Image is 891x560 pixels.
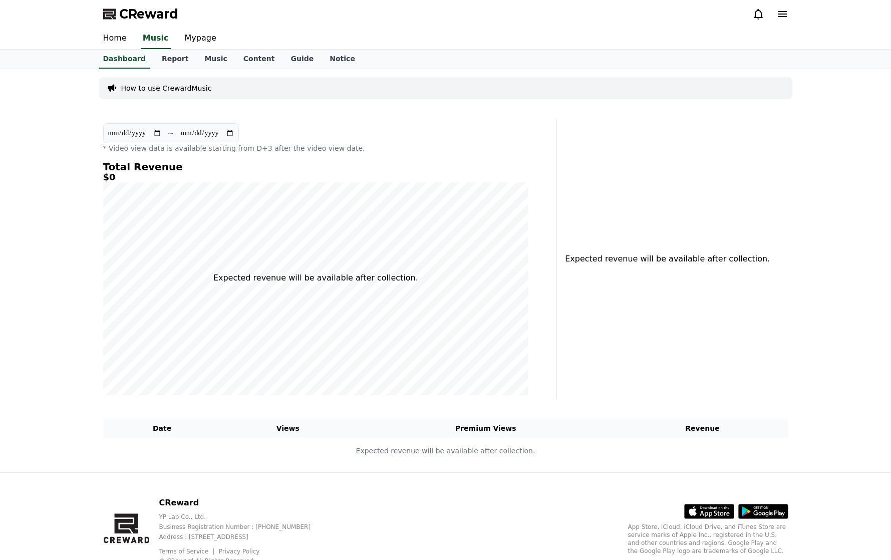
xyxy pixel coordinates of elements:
p: * Video view data is available starting from D+3 after the video view date. [103,143,529,153]
p: App Store, iCloud, iCloud Drive, and iTunes Store are service marks of Apple Inc., registered in ... [628,523,788,555]
p: Expected revenue will be available after collection. [104,446,788,456]
p: Expected revenue will be available after collection. [565,253,764,265]
span: CReward [119,6,178,22]
a: Notice [322,50,363,69]
a: Mypage [177,28,224,49]
a: Privacy Policy [219,548,260,555]
a: Report [154,50,197,69]
p: Business Registration Number : [PHONE_NUMBER] [159,523,327,531]
a: Terms of Service [159,548,216,555]
p: Expected revenue will be available after collection. [213,272,418,284]
p: CReward [159,497,327,509]
th: Views [221,419,355,438]
h4: Total Revenue [103,161,529,172]
a: How to use CrewardMusic [121,83,212,93]
a: Music [141,28,171,49]
p: YP Lab Co., Ltd. [159,513,327,521]
p: Address : [STREET_ADDRESS] [159,533,327,541]
a: Music [196,50,235,69]
p: ~ [168,127,174,139]
a: Content [235,50,283,69]
th: Premium Views [355,419,617,438]
th: Date [103,419,221,438]
h5: $0 [103,172,529,182]
a: Guide [282,50,322,69]
a: Home [95,28,135,49]
a: Dashboard [99,50,150,69]
th: Revenue [617,419,788,438]
a: CReward [103,6,178,22]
